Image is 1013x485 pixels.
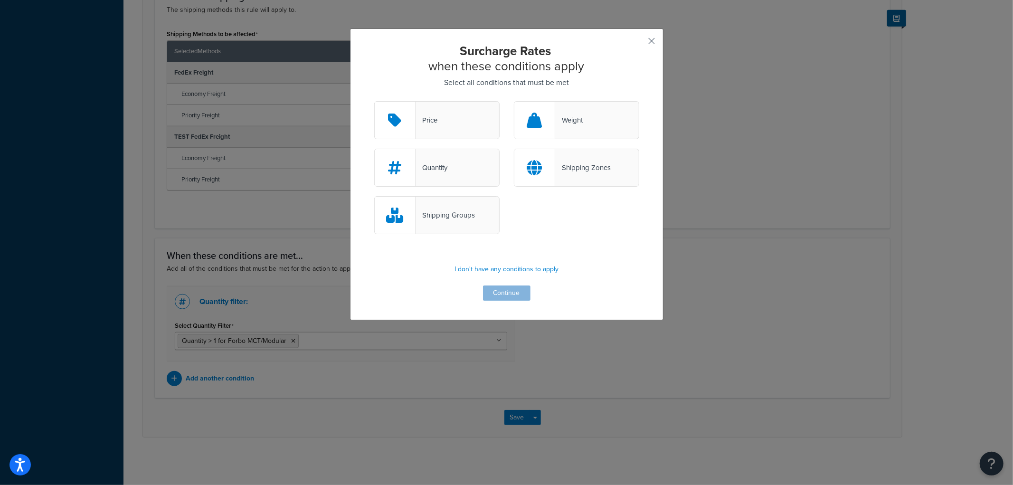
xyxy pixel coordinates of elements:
[416,114,437,127] div: Price
[555,114,583,127] div: Weight
[555,161,611,174] div: Shipping Zones
[460,42,551,60] strong: Surcharge Rates
[374,43,639,74] h2: when these conditions apply
[374,263,639,276] p: I don't have any conditions to apply
[416,209,475,222] div: Shipping Groups
[374,76,639,89] p: Select all conditions that must be met
[416,161,447,174] div: Quantity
